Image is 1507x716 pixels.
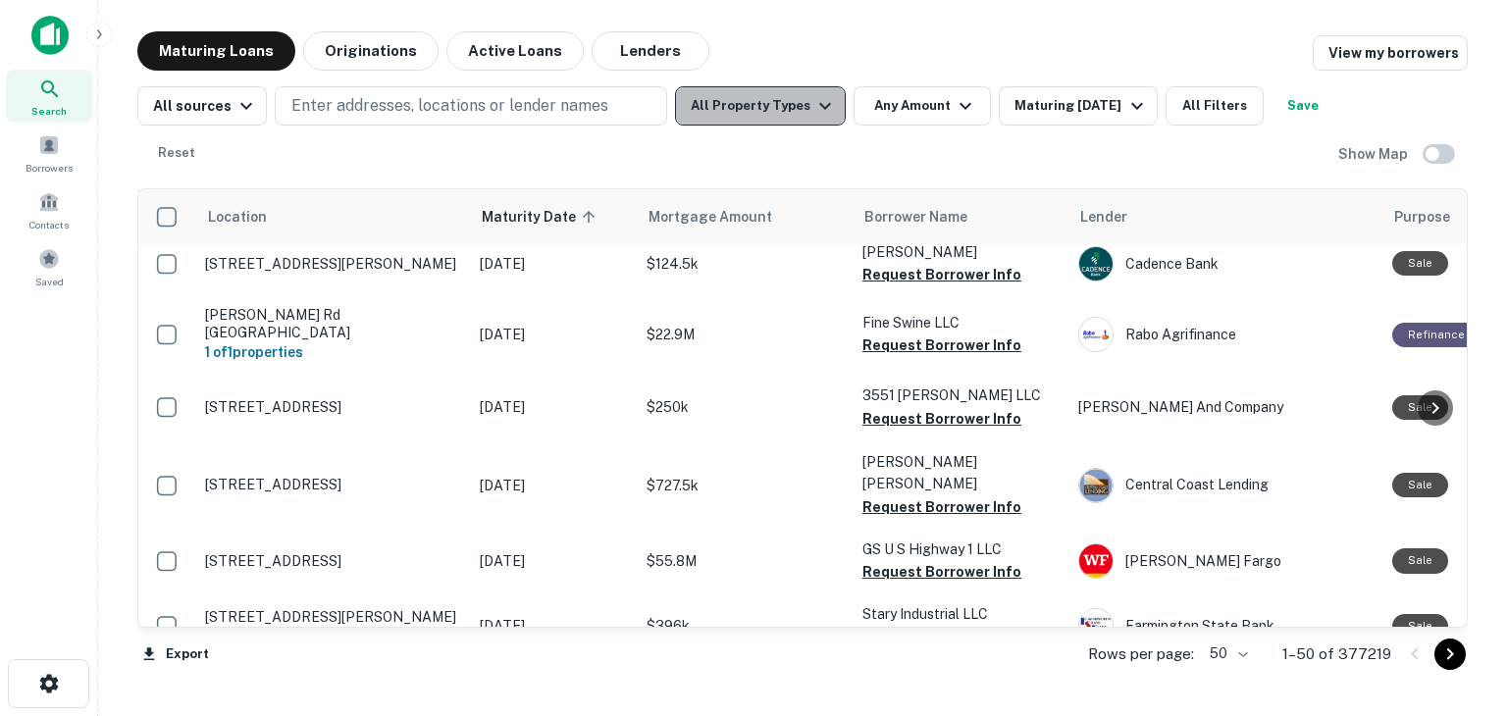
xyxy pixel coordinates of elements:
a: Contacts [6,183,92,236]
a: Search [6,70,92,123]
button: Active Loans [446,31,584,71]
div: Cadence Bank [1078,246,1373,281]
img: picture [1079,544,1113,578]
img: picture [1079,247,1113,281]
p: $124.5k [647,253,843,275]
p: Enter addresses, locations or lender names [291,94,608,118]
p: [STREET_ADDRESS][PERSON_NAME][PERSON_NAME] [205,608,460,643]
div: 50 [1202,639,1251,668]
iframe: Chat Widget [1409,559,1507,653]
div: This loan purpose was for refinancing [1392,323,1481,347]
span: Saved [35,274,64,289]
button: All Property Types [675,86,846,126]
div: All sources [153,94,258,118]
p: $55.8M [647,550,843,572]
p: Rows per page: [1088,642,1194,666]
p: [DATE] [480,475,627,496]
span: Location [207,205,267,229]
a: View my borrowers [1313,35,1468,71]
p: $22.9M [647,324,843,345]
button: Lenders [592,31,709,71]
span: Maturity Date [482,205,601,229]
p: [PERSON_NAME] Rd [GEOGRAPHIC_DATA] [205,306,460,341]
div: Sale [1392,548,1448,573]
p: [DATE] [480,550,627,572]
button: Request Borrower Info [862,626,1021,649]
button: Request Borrower Info [862,263,1021,286]
img: picture [1079,318,1113,351]
p: [STREET_ADDRESS][PERSON_NAME] [205,255,460,273]
button: Save your search to get updates of matches that match your search criteria. [1272,86,1334,126]
p: GS U S Highway 1 LLC [862,538,1059,560]
button: Maturing Loans [137,31,295,71]
div: Sale [1392,473,1448,497]
div: Sale [1392,251,1448,276]
div: [PERSON_NAME] Fargo [1078,543,1373,579]
p: [STREET_ADDRESS] [205,398,460,416]
span: Lender [1080,205,1127,229]
div: Maturing [DATE] [1014,94,1148,118]
button: Originations [303,31,439,71]
p: [DATE] [480,324,627,345]
p: [PERSON_NAME] [862,241,1059,263]
p: Fine Swine LLC [862,312,1059,333]
span: Contacts [29,217,69,232]
span: Borrower Name [864,205,967,229]
div: Sale [1392,614,1448,639]
p: $250k [647,396,843,418]
button: Enter addresses, locations or lender names [275,86,667,126]
a: Borrowers [6,127,92,179]
button: Request Borrower Info [862,407,1021,431]
button: Reset [145,133,208,173]
p: [STREET_ADDRESS] [205,552,460,570]
p: $396k [647,615,843,637]
p: $727.5k [647,475,843,496]
button: Request Borrower Info [862,495,1021,519]
div: Farmington State Bank [1078,608,1373,643]
th: Location [195,189,470,244]
h6: Show Map [1338,143,1411,165]
div: Rabo Agrifinance [1078,317,1373,352]
p: 1–50 of 377219 [1282,642,1391,666]
span: Mortgage Amount [649,205,798,229]
a: Saved [6,240,92,293]
th: Mortgage Amount [637,189,853,244]
p: [PERSON_NAME] And Company [1078,396,1373,418]
button: Export [137,639,214,669]
button: Request Borrower Info [862,560,1021,584]
p: [PERSON_NAME] [PERSON_NAME] [862,451,1059,494]
th: Borrower Name [853,189,1068,244]
th: Maturity Date [470,189,637,244]
img: picture [1079,469,1113,502]
img: capitalize-icon.png [31,16,69,55]
p: 3551 [PERSON_NAME] LLC [862,384,1059,406]
button: Maturing [DATE] [999,86,1157,126]
button: Request Borrower Info [862,333,1021,357]
div: Central Coast Lending [1078,468,1373,503]
div: Sale [1392,395,1448,420]
img: picture [1079,609,1113,642]
span: Purpose [1394,205,1450,229]
p: [DATE] [480,615,627,637]
p: Stary Industrial LLC [862,603,1059,625]
button: Any Amount [854,86,991,126]
p: [STREET_ADDRESS] [205,476,460,493]
th: Lender [1068,189,1382,244]
span: Borrowers [26,160,73,176]
button: All Filters [1166,86,1264,126]
p: [DATE] [480,253,627,275]
span: Search [31,103,67,119]
button: All sources [137,86,267,126]
button: Go to next page [1434,639,1466,670]
h6: 1 of 1 properties [205,341,460,363]
p: [DATE] [480,396,627,418]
